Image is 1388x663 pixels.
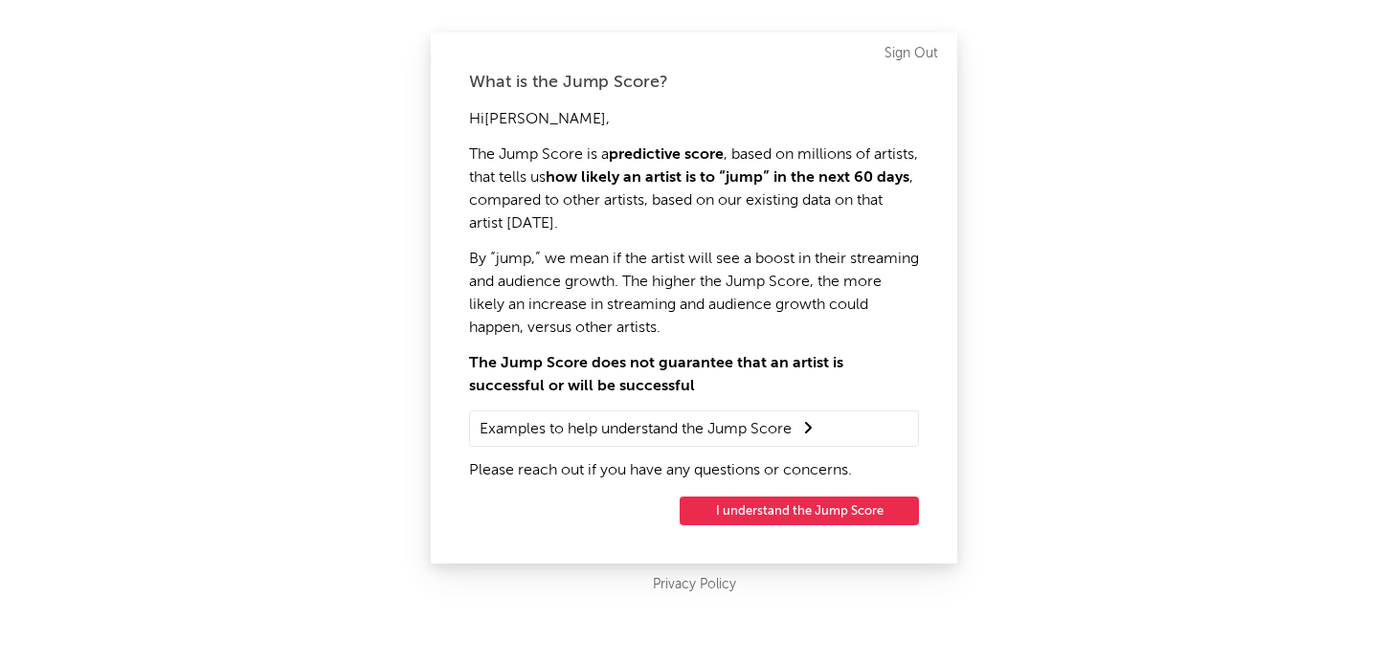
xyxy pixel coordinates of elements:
p: The Jump Score is a , based on millions of artists, that tells us , compared to other artists, ba... [469,144,919,235]
p: Please reach out if you have any questions or concerns. [469,459,919,482]
summary: Examples to help understand the Jump Score [480,416,908,441]
strong: predictive score [609,147,724,163]
a: Privacy Policy [653,573,736,597]
button: I understand the Jump Score [680,497,919,525]
a: Sign Out [884,42,938,65]
strong: how likely an artist is to “jump” in the next 60 days [546,170,909,186]
p: By “jump,” we mean if the artist will see a boost in their streaming and audience growth. The hig... [469,248,919,340]
p: Hi [PERSON_NAME] , [469,108,919,131]
strong: The Jump Score does not guarantee that an artist is successful or will be successful [469,356,843,394]
div: What is the Jump Score? [469,71,919,94]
